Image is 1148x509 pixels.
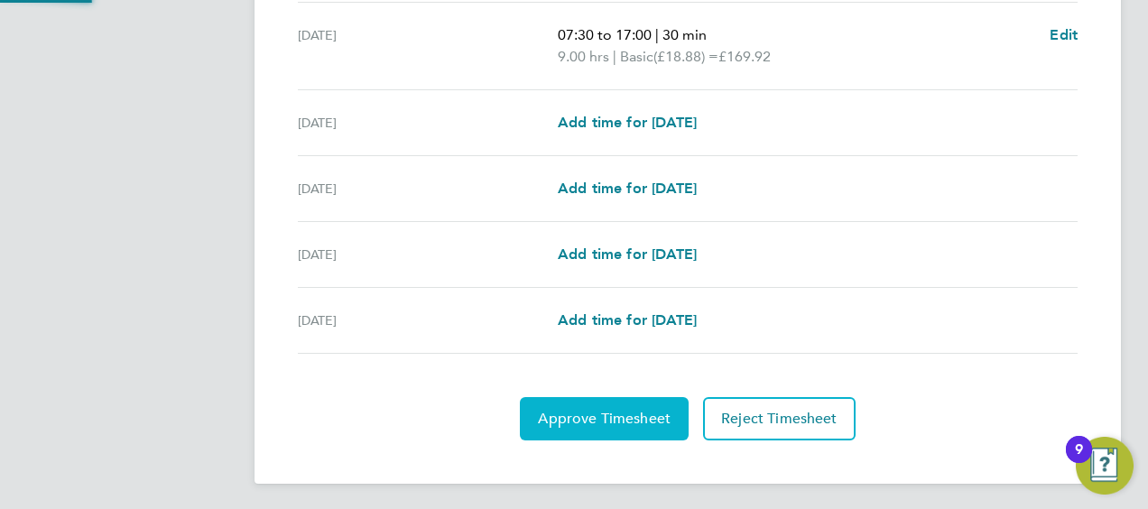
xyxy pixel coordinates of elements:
span: Approve Timesheet [538,410,671,428]
span: 07:30 to 17:00 [558,26,652,43]
a: Add time for [DATE] [558,112,697,134]
button: Reject Timesheet [703,397,856,440]
span: 9.00 hrs [558,48,609,65]
span: | [655,26,659,43]
span: (£18.88) = [653,48,718,65]
span: Reject Timesheet [721,410,838,428]
span: | [613,48,616,65]
a: Add time for [DATE] [558,310,697,331]
a: Add time for [DATE] [558,178,697,199]
div: [DATE] [298,178,558,199]
span: Edit [1050,26,1078,43]
button: Approve Timesheet [520,397,689,440]
div: [DATE] [298,112,558,134]
span: Add time for [DATE] [558,311,697,329]
span: Add time for [DATE] [558,180,697,197]
a: Add time for [DATE] [558,244,697,265]
div: 9 [1075,449,1083,473]
span: Basic [620,46,653,68]
span: Add time for [DATE] [558,114,697,131]
span: Add time for [DATE] [558,245,697,263]
div: [DATE] [298,24,558,68]
a: Edit [1050,24,1078,46]
div: [DATE] [298,310,558,331]
span: £169.92 [718,48,771,65]
span: 30 min [662,26,707,43]
button: Open Resource Center, 9 new notifications [1076,437,1134,495]
div: [DATE] [298,244,558,265]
